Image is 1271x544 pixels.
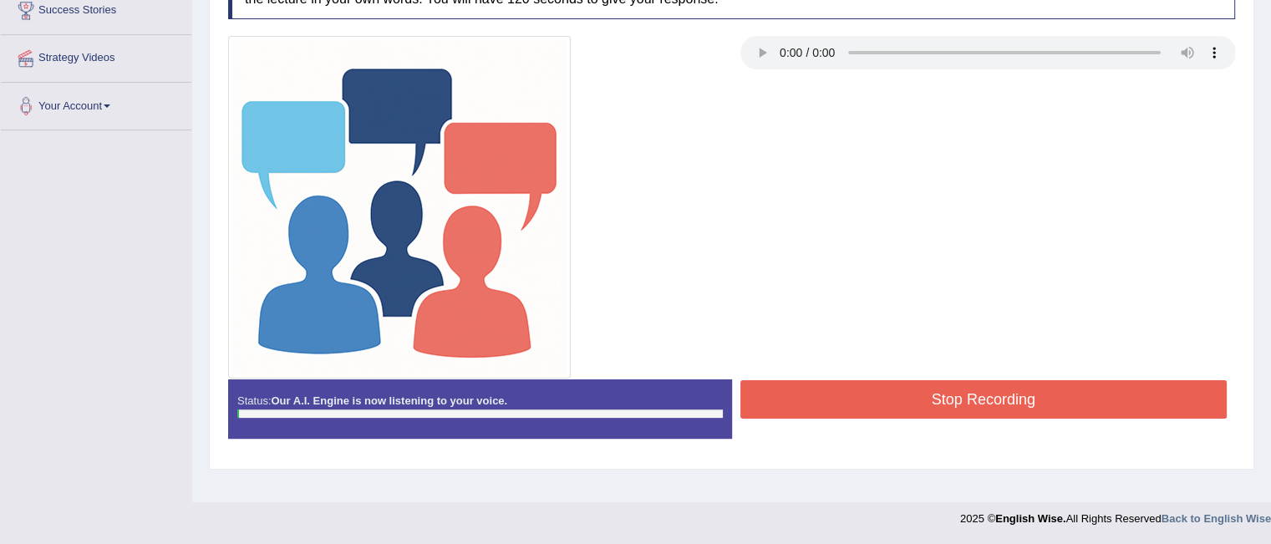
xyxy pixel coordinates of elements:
strong: Our A.I. Engine is now listening to your voice. [271,394,507,407]
a: Strategy Videos [1,35,191,77]
strong: English Wise. [995,512,1065,525]
a: Back to English Wise [1162,512,1271,525]
div: Status: [228,379,732,438]
a: Your Account [1,83,191,125]
div: 2025 © All Rights Reserved [960,502,1271,526]
button: Stop Recording [740,380,1228,419]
